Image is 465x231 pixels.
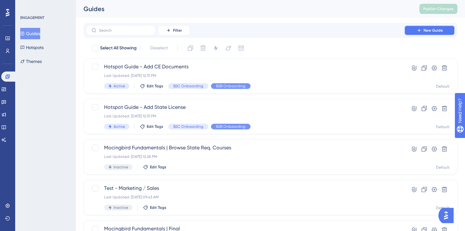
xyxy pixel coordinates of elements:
span: B2C Onboarding [173,84,203,89]
div: Default [436,165,449,170]
span: Active [114,84,125,89]
div: Default [436,205,449,210]
button: Filter [158,25,190,35]
span: Mocingbird Fundamentals | Browse State Req. Courses [104,144,386,152]
div: Default [436,84,449,89]
span: B2B Onboarding [216,84,245,89]
span: New Guide [424,28,443,33]
span: Deselect [150,44,168,52]
div: ENGAGEMENT [20,15,44,20]
div: Default [436,124,449,129]
span: Select All Showing [100,44,137,52]
span: Active [114,124,125,129]
button: Edit Tags [143,165,166,170]
div: Last Updated: [DATE] 09:43 AM [104,195,386,200]
span: Hotspot Guide - Add State License [104,103,386,111]
button: Publish Changes [419,4,457,14]
button: Hotspots [20,42,44,53]
div: Last Updated: [DATE] 12:28 PM [104,154,386,159]
button: New Guide [404,25,455,35]
span: Edit Tags [147,84,163,89]
button: Deselect [145,42,174,54]
iframe: UserGuiding AI Assistant Launcher [438,206,457,225]
span: Test - Marketing / Sales [104,184,386,192]
span: Need Help? [15,2,40,9]
span: Edit Tags [150,165,166,170]
div: Guides [84,4,404,13]
div: Last Updated: [DATE] 12:31 PM [104,73,386,78]
span: B2B Onboarding [216,124,245,129]
button: Edit Tags [140,124,163,129]
span: Publish Changes [423,6,454,11]
button: Themes [20,56,42,67]
div: Last Updated: [DATE] 12:31 PM [104,114,386,119]
button: Edit Tags [143,205,166,210]
span: Inactive [114,165,128,170]
span: Inactive [114,205,128,210]
input: Search [99,28,150,33]
span: Hotspot Guide - Add CE Documents [104,63,386,71]
span: Filter [173,28,182,33]
button: Edit Tags [140,84,163,89]
span: B2C Onboarding [173,124,203,129]
span: Edit Tags [147,124,163,129]
span: Edit Tags [150,205,166,210]
button: Guides [20,28,40,39]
